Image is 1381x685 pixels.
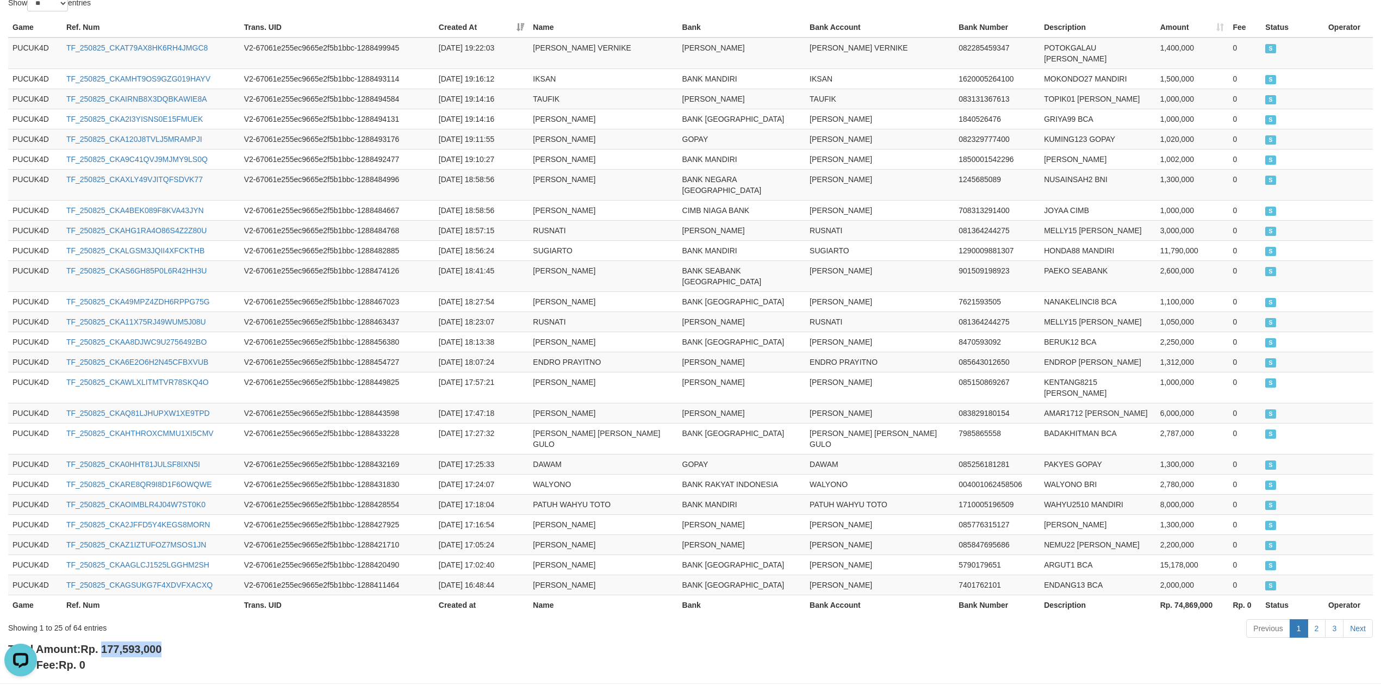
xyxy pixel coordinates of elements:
[434,291,529,312] td: [DATE] 18:27:54
[1040,200,1156,220] td: JOYAA CIMB
[954,17,1040,38] th: Bank Number
[240,17,434,38] th: Trans. UID
[805,109,954,129] td: [PERSON_NAME]
[1156,260,1229,291] td: 2,600,000
[805,534,954,555] td: [PERSON_NAME]
[1040,312,1156,332] td: MELLY15 [PERSON_NAME]
[1040,129,1156,149] td: KUMING123 GOPAY
[240,291,434,312] td: V2-67061e255ec9665e2f5b1bbc-1288467023
[434,312,529,332] td: [DATE] 18:23:07
[434,514,529,534] td: [DATE] 17:16:54
[240,534,434,555] td: V2-67061e255ec9665e2f5b1bbc-1288421710
[1156,149,1229,169] td: 1,002,000
[954,332,1040,352] td: 8470593092
[1228,514,1261,534] td: 0
[1265,135,1276,145] span: SUCCESS
[1265,115,1276,124] span: SUCCESS
[1265,338,1276,347] span: SUCCESS
[1228,423,1261,454] td: 0
[954,514,1040,534] td: 085776315127
[66,500,206,509] a: TF_250825_CKAOIMBLR4J04W7ST0K0
[1040,149,1156,169] td: [PERSON_NAME]
[8,555,62,575] td: PUCUK4D
[434,149,529,169] td: [DATE] 19:10:27
[678,89,806,109] td: [PERSON_NAME]
[66,581,213,589] a: TF_250825_CKAGSUKG7F4XDVFXACXQ
[1156,332,1229,352] td: 2,250,000
[1228,149,1261,169] td: 0
[1228,260,1261,291] td: 0
[434,494,529,514] td: [DATE] 17:18:04
[8,534,62,555] td: PUCUK4D
[66,135,202,144] a: TF_250825_CKA120J8TVLJ5MRAMPJI
[528,494,677,514] td: PATUH WAHYU TOTO
[434,89,529,109] td: [DATE] 19:14:16
[8,454,62,474] td: PUCUK4D
[8,200,62,220] td: PUCUK4D
[954,423,1040,454] td: 7985865558
[66,540,207,549] a: TF_250825_CKAZ1IZTUFOZ7MSOS1JN
[1156,454,1229,474] td: 1,300,000
[678,514,806,534] td: [PERSON_NAME]
[66,246,204,255] a: TF_250825_CKALGSM3JQII4XFCKTHB
[678,149,806,169] td: BANK MANDIRI
[66,520,210,529] a: TF_250825_CKA2JFFD5Y4KEGS8MORN
[1156,109,1229,129] td: 1,000,000
[1156,423,1229,454] td: 2,787,000
[434,474,529,494] td: [DATE] 17:24:07
[434,200,529,220] td: [DATE] 18:58:56
[1040,494,1156,514] td: WAHYU2510 MANDIRI
[8,220,62,240] td: PUCUK4D
[66,338,207,346] a: TF_250825_CKAA8DJWC9U2756492BO
[1040,534,1156,555] td: NEMU22 [PERSON_NAME]
[805,372,954,403] td: [PERSON_NAME]
[954,494,1040,514] td: 1710005196509
[678,332,806,352] td: BANK [GEOGRAPHIC_DATA]
[528,312,677,332] td: RUSNATI
[1040,68,1156,89] td: MOKONDO27 MANDIRI
[240,220,434,240] td: V2-67061e255ec9665e2f5b1bbc-1288484768
[1290,619,1308,638] a: 1
[240,454,434,474] td: V2-67061e255ec9665e2f5b1bbc-1288432169
[954,38,1040,69] td: 082285459347
[1265,541,1276,550] span: SUCCESS
[954,129,1040,149] td: 082329777400
[805,17,954,38] th: Bank Account
[240,352,434,372] td: V2-67061e255ec9665e2f5b1bbc-1288454727
[954,240,1040,260] td: 1290009881307
[954,109,1040,129] td: 1840526476
[1265,298,1276,307] span: SUCCESS
[678,494,806,514] td: BANK MANDIRI
[954,372,1040,403] td: 085150869267
[66,358,208,366] a: TF_250825_CKA6E2O6H2N45CFBXVUB
[1040,514,1156,534] td: [PERSON_NAME]
[1156,220,1229,240] td: 3,000,000
[1040,169,1156,200] td: NUSAINSAH2 BNI
[1265,481,1276,490] span: SUCCESS
[805,494,954,514] td: PATUH WAHYU TOTO
[66,378,209,387] a: TF_250825_CKAWLXLITMTVR78SKQ4O
[528,109,677,129] td: [PERSON_NAME]
[434,68,529,89] td: [DATE] 19:16:12
[678,312,806,332] td: [PERSON_NAME]
[240,109,434,129] td: V2-67061e255ec9665e2f5b1bbc-1288494131
[528,17,677,38] th: Name
[1156,514,1229,534] td: 1,300,000
[1265,155,1276,165] span: SUCCESS
[1246,619,1290,638] a: Previous
[528,423,677,454] td: [PERSON_NAME] [PERSON_NAME] GULO
[1265,227,1276,236] span: SUCCESS
[1040,291,1156,312] td: NANAKELINCI8 BCA
[528,89,677,109] td: TAUFIK
[678,403,806,423] td: [PERSON_NAME]
[8,474,62,494] td: PUCUK4D
[1228,534,1261,555] td: 0
[1265,207,1276,216] span: SUCCESS
[66,175,203,184] a: TF_250825_CKAXLY49VJITQFSDVK77
[434,17,529,38] th: Created At: activate to sort column ascending
[1156,494,1229,514] td: 8,000,000
[805,403,954,423] td: [PERSON_NAME]
[240,423,434,454] td: V2-67061e255ec9665e2f5b1bbc-1288433228
[1265,501,1276,510] span: SUCCESS
[954,474,1040,494] td: 004001062458506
